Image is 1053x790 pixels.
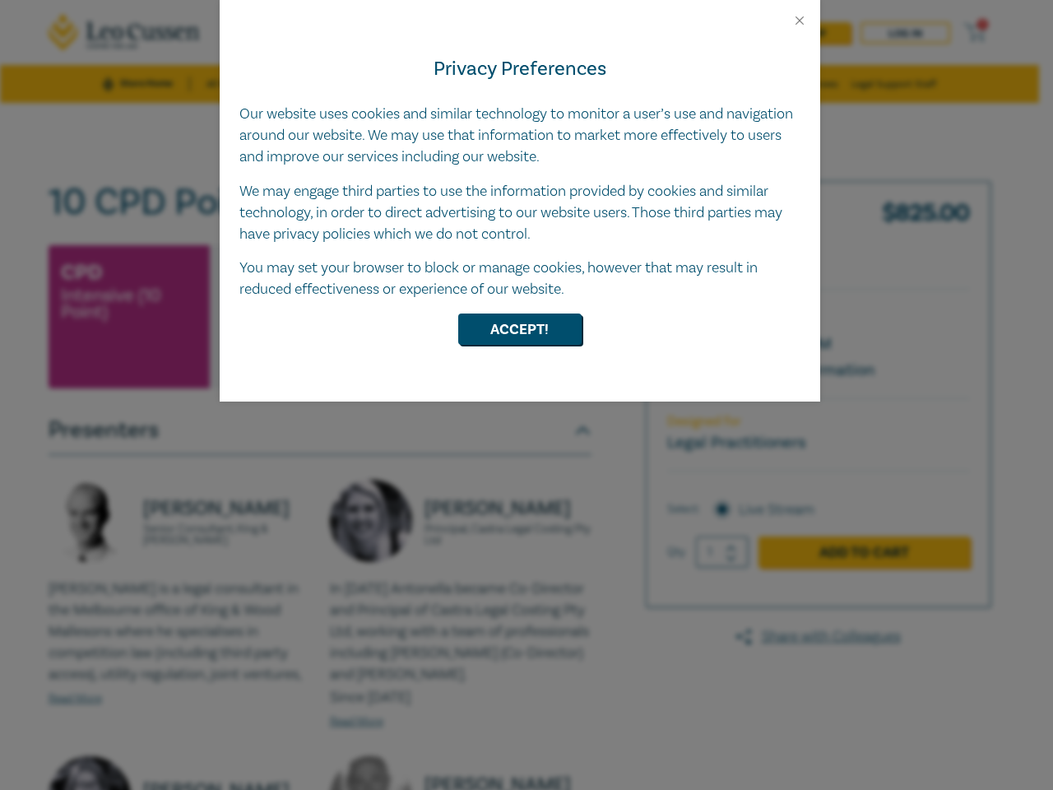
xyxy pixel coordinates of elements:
[239,54,800,84] h4: Privacy Preferences
[239,181,800,245] p: We may engage third parties to use the information provided by cookies and similar technology, in...
[239,104,800,168] p: Our website uses cookies and similar technology to monitor a user’s use and navigation around our...
[792,13,807,28] button: Close
[239,258,800,300] p: You may set your browser to block or manage cookies, however that may result in reduced effective...
[458,314,582,345] button: Accept!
